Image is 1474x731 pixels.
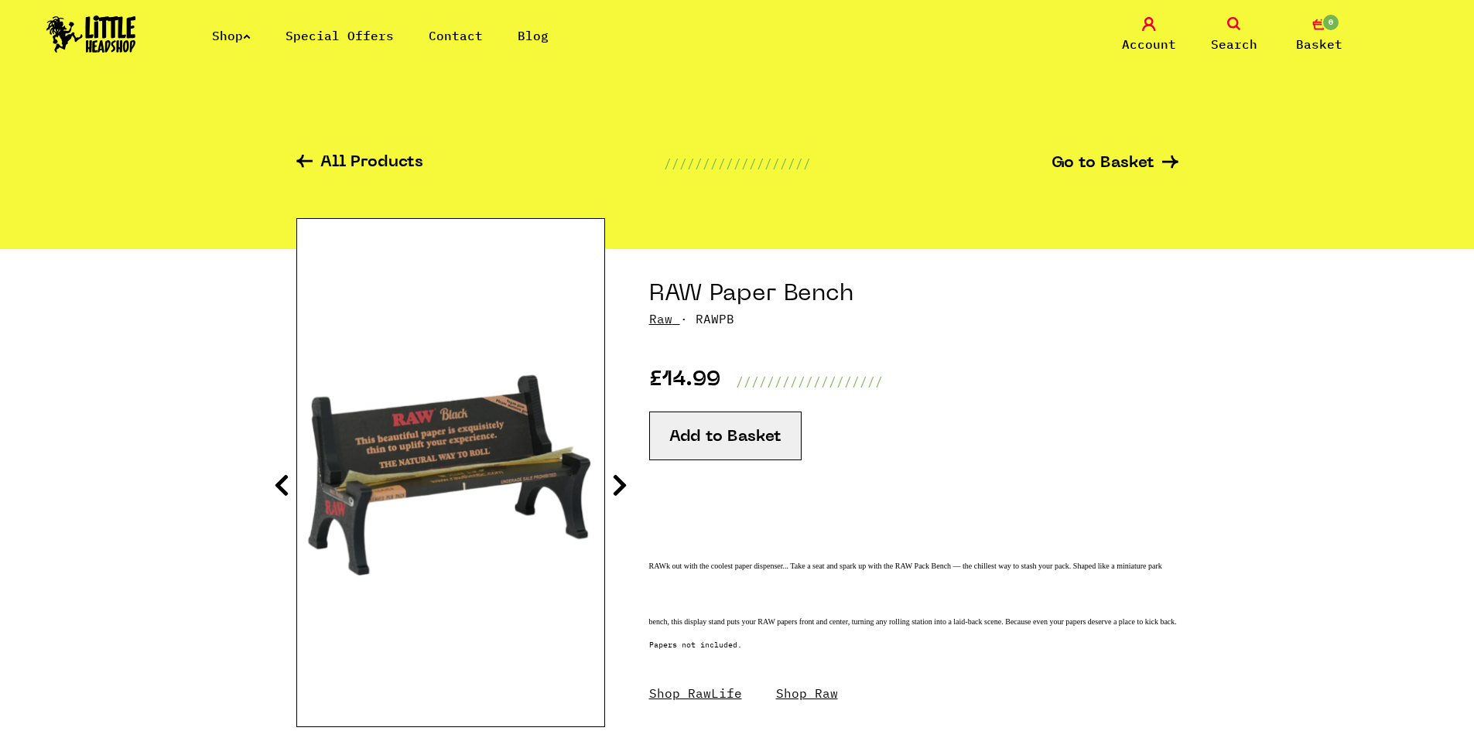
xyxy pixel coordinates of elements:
[1281,17,1358,53] a: 0 Basket
[649,562,1177,626] span: RAWk out with the coolest paper dispenser... Take a seat and spark up with the RAW Pack Bench — t...
[518,28,549,43] a: Blog
[212,28,251,43] a: Shop
[649,372,720,391] p: £14.99
[1296,35,1342,53] span: Basket
[649,640,742,650] em: Papers not included.
[649,311,672,326] a: Raw
[1322,13,1340,32] span: 0
[286,28,394,43] a: Special Offers
[649,685,742,701] a: Shop RawLife
[649,280,1178,309] h1: RAW Paper Bench
[736,372,883,391] p: ///////////////////
[649,309,1178,328] p: · RAWPB
[429,28,483,43] a: Contact
[1211,35,1257,53] span: Search
[297,281,604,664] img: RAW Paper Bench image 1
[1052,155,1178,172] a: Go to Basket
[296,155,423,173] a: All Products
[664,154,811,173] p: ///////////////////
[649,412,802,460] button: Add to Basket
[1122,35,1176,53] span: Account
[1195,17,1273,53] a: Search
[46,15,136,53] img: Little Head Shop Logo
[776,685,838,701] a: Shop Raw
